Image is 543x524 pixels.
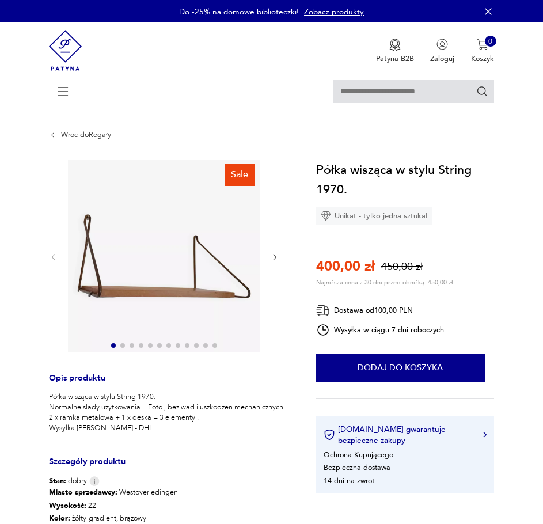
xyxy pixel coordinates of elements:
div: Dostawa od 100,00 PLN [316,303,444,318]
p: 450,00 zł [381,260,423,274]
div: Unikat - tylko jedna sztuka! [316,207,432,225]
div: Wysyłka w ciągu 7 dni roboczych [316,323,444,337]
button: [DOMAIN_NAME] gwarantuje bezpieczne zakupy [324,424,486,446]
p: Koszyk [471,54,494,64]
li: 14 dni na zwrot [324,476,374,486]
img: Ikona medalu [389,39,401,51]
img: Ikona diamentu [321,211,331,221]
li: Bezpieczna dostawa [324,462,390,473]
div: 0 [485,36,496,47]
p: Zaloguj [430,54,454,64]
h1: Półka wisząca w stylu String 1970. [316,160,494,199]
a: Wróć doRegały [61,131,111,139]
p: Półka wisząca w stylu String 1970. Normalne slady uzytkowania - Foto , bez wad i uszkodzen mechan... [49,392,291,433]
p: Najniższa cena z 30 dni przed obniżką: 450,00 zł [316,278,453,287]
b: Kolor: [49,513,70,523]
button: Szukaj [476,85,489,98]
img: Ikona koszyka [477,39,488,50]
h3: Szczegóły produktu [49,458,291,476]
img: Ikona dostawy [316,303,330,318]
b: Stan: [49,476,66,486]
img: Ikona certyfikatu [324,429,335,441]
p: 22 [49,499,178,512]
img: Ikonka użytkownika [436,39,448,50]
b: Miasto sprzedawcy : [49,487,117,498]
a: Ikona medaluPatyna B2B [376,39,414,64]
p: Do -25% na domowe biblioteczki! [179,6,299,17]
img: Patyna - sklep z meblami i dekoracjami vintage [49,22,82,78]
p: Patyna B2B [376,54,414,64]
div: Sale [225,164,255,186]
button: Dodaj do koszyka [316,354,485,382]
span: dobry [49,476,87,486]
a: Zobacz produkty [304,6,364,17]
img: Info icon [89,476,100,486]
p: 400,00 zł [316,257,375,276]
button: Zaloguj [430,39,454,64]
img: Ikona strzałki w prawo [483,432,487,438]
p: Westoverledingen [49,486,178,499]
li: Ochrona Kupującego [324,450,393,460]
b: Wysokość : [49,500,86,511]
button: 0Koszyk [471,39,494,64]
img: Zdjęcie produktu Półka wisząca w stylu String 1970. [68,160,260,352]
button: Patyna B2B [376,39,414,64]
h3: Opis produktu [49,375,291,392]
